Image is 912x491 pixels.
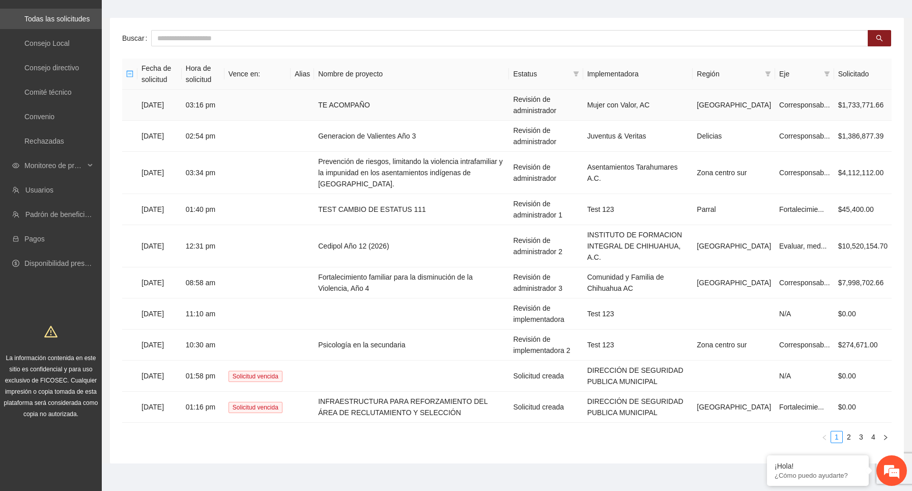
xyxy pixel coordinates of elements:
[693,121,775,152] td: Delicias
[697,68,761,79] span: Región
[182,59,224,90] th: Hora de solicitud
[779,132,830,140] span: Corresponsab...
[583,361,693,392] td: DIRECCIÓN DE SEGURIDAD PUBLICA MUNICIPAL
[314,392,509,423] td: INFRAESTRUCTURA PARA REFORZAMIENTO DEL ÁREA DE RECLUTAMIENTO Y SELECCIÓN
[137,392,182,423] td: [DATE]
[182,361,224,392] td: 01:58 pm
[137,298,182,330] td: [DATE]
[876,35,883,43] span: search
[182,267,224,298] td: 08:58 am
[834,121,892,152] td: $1,386,877.39
[509,298,583,330] td: Revisión de implementadora
[824,71,830,77] span: filter
[314,225,509,267] td: Cedipol Año 12 (2026)
[137,225,182,267] td: [DATE]
[583,392,693,423] td: DIRECCIÓN DE SEGURIDAD PUBLICA MUNICIPAL
[182,90,224,121] td: 03:16 pm
[314,59,509,90] th: Nombre de proyecto
[693,267,775,298] td: [GEOGRAPHIC_DATA]
[24,155,84,176] span: Monitoreo de proyectos
[834,90,892,121] td: $1,733,771.66
[583,90,693,121] td: Mujer con Valor, AC
[583,330,693,361] td: Test 123
[856,431,867,443] a: 3
[775,472,861,479] p: ¿Cómo puedo ayudarte?
[12,162,19,169] span: eye
[693,90,775,121] td: [GEOGRAPHIC_DATA]
[843,431,854,443] a: 2
[868,431,879,443] a: 4
[182,298,224,330] td: 11:10 am
[314,194,509,225] td: TEST CAMBIO DE ESTATUS 111
[182,225,224,267] td: 12:31 pm
[583,121,693,152] td: Juventus & Veritas
[855,431,867,443] li: 3
[868,30,891,46] button: search
[24,15,90,23] a: Todas las solicitudes
[763,66,773,81] span: filter
[513,68,568,79] span: Estatus
[122,30,151,46] label: Buscar
[818,431,831,443] button: left
[775,298,834,330] td: N/A
[182,152,224,194] td: 03:34 pm
[224,59,291,90] th: Vence en:
[137,267,182,298] td: [DATE]
[24,113,54,121] a: Convenio
[693,330,775,361] td: Zona centro sur
[229,371,282,382] span: Solicitud vencida
[509,225,583,267] td: Revisión de administrador 2
[509,361,583,392] td: Solicitud creada
[834,59,892,90] th: Solicitado
[291,59,314,90] th: Alias
[779,242,826,250] span: Evaluar, med...
[831,431,843,443] li: 1
[314,121,509,152] td: Generacion de Valientes Año 3
[583,152,693,194] td: Asentamientos Tarahumares A.C.
[509,152,583,194] td: Revisión de administrador
[25,210,100,219] a: Padrón de beneficiarios
[509,90,583,121] td: Revisión de administrador
[573,71,579,77] span: filter
[24,137,64,145] a: Rechazadas
[24,39,70,47] a: Consejo Local
[834,392,892,423] td: $0.00
[137,194,182,225] td: [DATE]
[571,66,581,81] span: filter
[821,434,828,441] span: left
[779,341,830,349] span: Corresponsab...
[4,354,98,418] span: La información contenida en este sitio es confidencial y para uso exclusivo de FICOSEC. Cualquier...
[314,152,509,194] td: Prevención de riesgos, limitando la violencia intrafamiliar y la impunidad en los asentamientos i...
[831,431,842,443] a: 1
[843,431,855,443] li: 2
[779,169,830,177] span: Corresponsab...
[509,194,583,225] td: Revisión de administrador 1
[834,194,892,225] td: $45,400.00
[775,361,834,392] td: N/A
[834,330,892,361] td: $274,671.00
[182,194,224,225] td: 01:40 pm
[583,267,693,298] td: Comunidad y Familia de Chihuahua AC
[137,90,182,121] td: [DATE]
[882,434,889,441] span: right
[509,330,583,361] td: Revisión de implementadora 2
[137,59,182,90] th: Fecha de solicitud
[314,330,509,361] td: Psicología en la secundaria
[775,462,861,470] div: ¡Hola!
[25,186,53,194] a: Usuarios
[182,392,224,423] td: 01:16 pm
[314,90,509,121] td: TE ACOMPAÑO
[126,70,133,77] span: minus-square
[779,205,824,213] span: Fortalecimie...
[693,392,775,423] td: [GEOGRAPHIC_DATA]
[314,267,509,298] td: Fortalecimiento familiar para la disminución de la Violencia, Año 4
[24,259,111,267] a: Disponibilidad presupuestal
[879,431,892,443] button: right
[693,225,775,267] td: [GEOGRAPHIC_DATA]
[779,279,830,287] span: Corresponsab...
[867,431,879,443] li: 4
[834,267,892,298] td: $7,998,702.66
[583,59,693,90] th: Implementadora
[137,361,182,392] td: [DATE]
[779,68,820,79] span: Eje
